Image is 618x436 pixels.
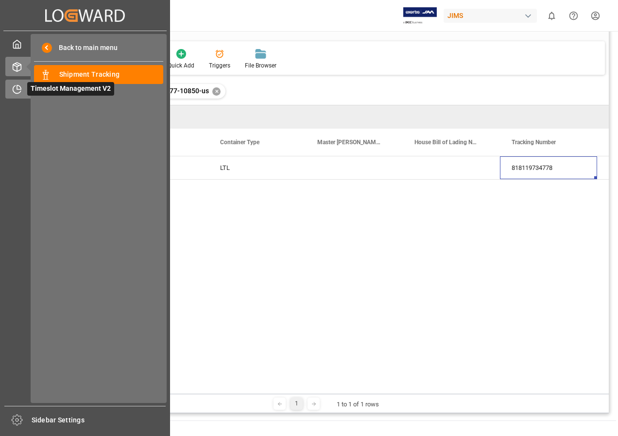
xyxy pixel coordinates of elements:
[5,34,165,53] a: My Cockpit
[52,43,118,53] span: Back to main menu
[337,400,379,409] div: 1 to 1 of 1 rows
[32,415,166,425] span: Sidebar Settings
[212,87,221,96] div: ✕
[444,6,541,25] button: JIMS
[209,61,230,70] div: Triggers
[34,65,163,84] a: Shipment Tracking
[59,69,164,80] span: Shipment Tracking
[245,61,276,70] div: File Browser
[170,87,209,95] span: 77-10850-us
[541,5,563,27] button: show 0 new notifications
[403,7,437,24] img: Exertis%20JAM%20-%20Email%20Logo.jpg_1722504956.jpg
[563,5,584,27] button: Help Center
[220,139,259,146] span: Container Type
[444,9,537,23] div: JIMS
[500,156,597,179] div: 818119734778
[291,398,303,410] div: 1
[317,139,382,146] span: Master [PERSON_NAME] of Lading Number
[208,156,306,179] div: LTL
[5,80,165,99] a: Timeslot Management V2Timeslot Management V2
[27,82,114,96] span: Timeslot Management V2
[168,61,194,70] div: Quick Add
[414,139,480,146] span: House Bill of Lading Number
[512,139,556,146] span: Tracking Number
